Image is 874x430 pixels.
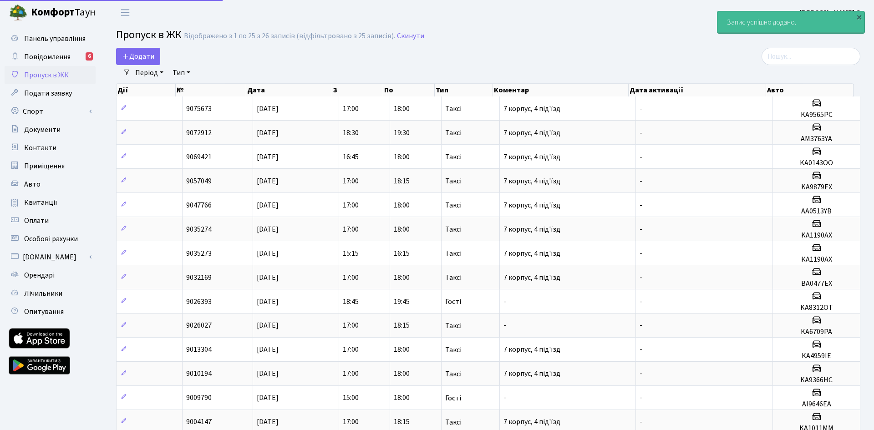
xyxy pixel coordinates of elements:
[503,224,560,234] span: 7 корпус, 4 під'їзд
[257,273,279,283] span: [DATE]
[777,255,856,264] h5: КА1190АХ
[343,152,359,162] span: 16:45
[5,212,96,230] a: Оплати
[777,400,856,409] h5: AI9646EA
[257,297,279,307] span: [DATE]
[503,297,506,307] span: -
[394,152,410,162] span: 18:00
[186,273,212,283] span: 9032169
[445,202,462,209] span: Таксі
[777,111,856,119] h5: KA9565PC
[445,322,462,329] span: Таксі
[24,34,86,44] span: Панель управління
[640,297,642,307] span: -
[445,274,462,281] span: Таксі
[5,139,96,157] a: Контакти
[777,231,856,240] h5: KA1190AX
[640,417,642,427] span: -
[184,32,395,40] div: Відображено з 1 по 25 з 26 записів (відфільтровано з 25 записів).
[445,298,461,305] span: Гості
[394,393,410,403] span: 18:00
[132,65,167,81] a: Період
[640,369,642,379] span: -
[5,157,96,175] a: Приміщення
[493,84,629,96] th: Коментар
[394,104,410,114] span: 18:00
[24,307,64,317] span: Опитування
[503,273,560,283] span: 7 корпус, 4 під'їзд
[9,4,27,22] img: logo.png
[122,51,154,61] span: Додати
[5,248,96,266] a: [DOMAIN_NAME]
[777,328,856,336] h5: KA6709PA
[640,248,642,258] span: -
[394,321,410,331] span: 18:15
[503,176,560,186] span: 7 корпус, 4 під'їзд
[5,175,96,193] a: Авто
[5,193,96,212] a: Квитанції
[5,230,96,248] a: Особові рахунки
[24,52,71,62] span: Повідомлення
[445,177,462,185] span: Таксі
[24,270,55,280] span: Орендарі
[640,104,642,114] span: -
[186,152,212,162] span: 9069421
[24,197,57,207] span: Квитанції
[24,143,56,153] span: Контакти
[629,84,766,96] th: Дата активації
[257,321,279,331] span: [DATE]
[394,128,410,138] span: 19:30
[116,27,182,43] span: Пропуск в ЖК
[186,200,212,210] span: 9047766
[777,135,856,143] h5: AM3763YA
[24,161,65,171] span: Приміщення
[397,32,424,40] a: Скинути
[777,159,856,167] h5: KA0143OO
[186,128,212,138] span: 9072912
[503,393,506,403] span: -
[176,84,246,96] th: №
[640,345,642,355] span: -
[257,417,279,427] span: [DATE]
[5,303,96,321] a: Опитування
[186,104,212,114] span: 9075673
[186,248,212,258] span: 9035273
[5,266,96,284] a: Орендарі
[854,12,864,21] div: ×
[186,345,212,355] span: 9013304
[5,30,96,48] a: Панель управління
[5,48,96,66] a: Повідомлення6
[445,250,462,257] span: Таксі
[5,284,96,303] a: Лічильники
[394,248,410,258] span: 16:15
[116,48,160,65] a: Додати
[766,84,854,96] th: Авто
[257,152,279,162] span: [DATE]
[343,321,359,331] span: 17:00
[640,176,642,186] span: -
[343,297,359,307] span: 18:45
[503,321,506,331] span: -
[186,176,212,186] span: 9057049
[640,321,642,331] span: -
[640,273,642,283] span: -
[394,345,410,355] span: 18:00
[799,8,863,18] b: [PERSON_NAME] О.
[257,224,279,234] span: [DATE]
[445,153,462,161] span: Таксі
[5,102,96,121] a: Спорт
[117,84,176,96] th: Дії
[503,417,560,427] span: 7 корпус, 4 під'їзд
[777,279,856,288] h5: BA0477EX
[394,176,410,186] span: 18:15
[257,369,279,379] span: [DATE]
[445,395,461,402] span: Гості
[394,417,410,427] span: 18:15
[762,48,860,65] input: Пошук...
[394,297,410,307] span: 19:45
[503,369,560,379] span: 7 корпус, 4 під'їзд
[186,321,212,331] span: 9026027
[257,176,279,186] span: [DATE]
[86,52,93,61] div: 6
[186,417,212,427] span: 9004147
